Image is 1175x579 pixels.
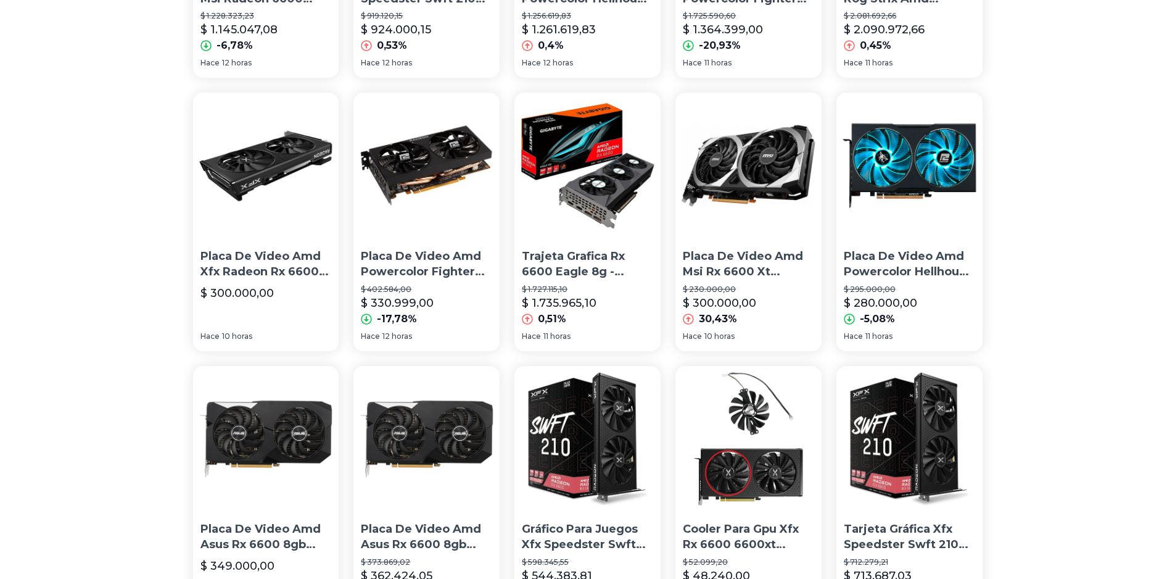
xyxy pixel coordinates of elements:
img: Placa De Video Amd Xfx Radeon Rx 6600xt Series Rx 6600 8gb [193,93,339,239]
span: 11 horas [865,331,893,341]
p: Placa De Video Amd Msi Rx 6600 Xt Radeon Oc 8gb [683,249,814,280]
p: Tarjeta Gráfica Xfx Speedster Swft 210 Radeon Rx 6600 Core 8 [844,522,975,552]
span: 12 horas [382,331,412,341]
a: Trajeta Grafica Rx 6600 Eagle 8g - GigabyteTrajeta Grafica Rx 6600 Eagle 8g - Gigabyte$ 1.727.115... [514,93,661,351]
span: 10 horas [704,331,735,341]
p: $ 330.999,00 [361,294,434,312]
span: 12 horas [543,58,573,68]
p: $ 1.228.323,23 [200,11,332,21]
p: $ 1.145.047,08 [200,21,278,38]
span: Hace [522,58,541,68]
p: Placa De Video Amd Asus Rx 6600 8gb Dual [361,522,492,552]
p: $ 919.120,15 [361,11,492,21]
p: Placa De Video Amd Powercolor Fighter Radeon 6600 Series Rx 6600 Axrx 6600 8gbd6-3dh 8gb [361,249,492,280]
span: 10 horas [222,331,252,341]
a: Placa De Video Amd Msi Rx 6600 Xt Radeon Oc 8gbPlaca De Video Amd Msi Rx 6600 Xt Radeon Oc 8gb$ 2... [675,93,822,351]
p: $ 295.000,00 [844,285,975,294]
p: 0,53% [377,38,407,53]
p: $ 1.364.399,00 [683,21,763,38]
p: Trajeta Grafica Rx 6600 Eagle 8g - Gigabyte [522,249,653,280]
p: $ 1.725.590,60 [683,11,814,21]
p: Placa De Video Amd Xfx Radeon Rx 6600xt Series Rx 6600 8gb [200,249,332,280]
p: 30,43% [699,312,737,327]
p: -20,93% [699,38,741,53]
a: Placa De Video Amd Powercolor Fighter Radeon 6600 Series Rx 6600 Axrx 6600 8gbd6-3dh 8gbPlaca De ... [353,93,500,351]
span: Hace [844,58,863,68]
p: $ 924.000,15 [361,21,431,38]
span: Hace [844,331,863,341]
p: $ 300.000,00 [200,285,274,302]
img: Gráfico Para Juegos Xfx Speedster Swft 210 Radeon Rx 6600 Co [514,366,661,512]
p: $ 349.000,00 [200,557,274,575]
span: Hace [683,58,702,68]
img: Placa De Video Amd Asus Rx 6600 8gb Dual [193,366,339,512]
img: Placa De Video Amd Powercolor Fighter Radeon 6600 Series Rx 6600 Axrx 6600 8gbd6-3dh 8gb [353,93,500,239]
img: Placa De Video Amd Msi Rx 6600 Xt Radeon Oc 8gb [675,93,822,239]
a: Placa De Video Amd Xfx Radeon Rx 6600xt Series Rx 6600 8gbPlaca De Video Amd Xfx Radeon Rx 6600xt... [193,93,339,351]
p: $ 1.261.619,83 [522,21,596,38]
p: 0,4% [538,38,564,53]
span: 11 horas [865,58,893,68]
p: $ 598.345,55 [522,557,653,567]
img: Placa De Video Amd Powercolor Hellhound Rx 6600 Axrx 6600 Xt [836,93,983,239]
span: 11 horas [543,331,571,341]
img: Cooler Para Gpu Xfx Rx 6600 6600xt Speedster Swft 210 - 95mm [675,366,822,512]
p: $ 1.256.619,83 [522,11,653,21]
p: $ 402.584,00 [361,285,492,294]
p: 0,45% [860,38,891,53]
img: Tarjeta Gráfica Xfx Speedster Swft 210 Radeon Rx 6600 Core 8 [836,366,983,512]
p: -6,78% [216,38,253,53]
p: $ 373.869,02 [361,557,492,567]
p: Gráfico Para Juegos Xfx Speedster Swft 210 Radeon Rx 6600 Co [522,522,653,552]
img: Placa De Video Amd Asus Rx 6600 8gb Dual [353,366,500,512]
p: 0,51% [538,312,566,327]
a: Placa De Video Amd Powercolor Hellhound Rx 6600 Axrx 6600 XtPlaca De Video Amd Powercolor Hellhou... [836,93,983,351]
span: 12 horas [382,58,412,68]
p: Placa De Video Amd Asus Rx 6600 8gb Dual [200,522,332,552]
p: -5,08% [860,312,895,327]
p: $ 280.000,00 [844,294,917,312]
p: $ 1.735.965,10 [522,294,596,312]
span: Hace [200,58,220,68]
p: $ 2.090.972,66 [844,21,925,38]
span: Hace [683,331,702,341]
p: $ 2.081.692,66 [844,11,975,21]
p: $ 230.000,00 [683,285,814,294]
span: 11 horas [704,58,732,68]
p: $ 712.279,21 [844,557,975,567]
p: $ 300.000,00 [683,294,756,312]
span: Hace [200,331,220,341]
p: $ 1.727.115,10 [522,285,653,294]
span: Hace [522,331,541,341]
span: Hace [361,58,380,68]
p: -17,78% [377,312,417,327]
p: Cooler Para Gpu Xfx Rx 6600 6600xt Speedster Swft 210 - 95mm [683,522,814,552]
img: Trajeta Grafica Rx 6600 Eagle 8g - Gigabyte [514,93,661,239]
p: Placa De Video Amd Powercolor Hellhound Rx 6600 Axrx 6600 Xt [844,249,975,280]
p: $ 52.099,20 [683,557,814,567]
span: Hace [361,331,380,341]
span: 12 horas [222,58,252,68]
